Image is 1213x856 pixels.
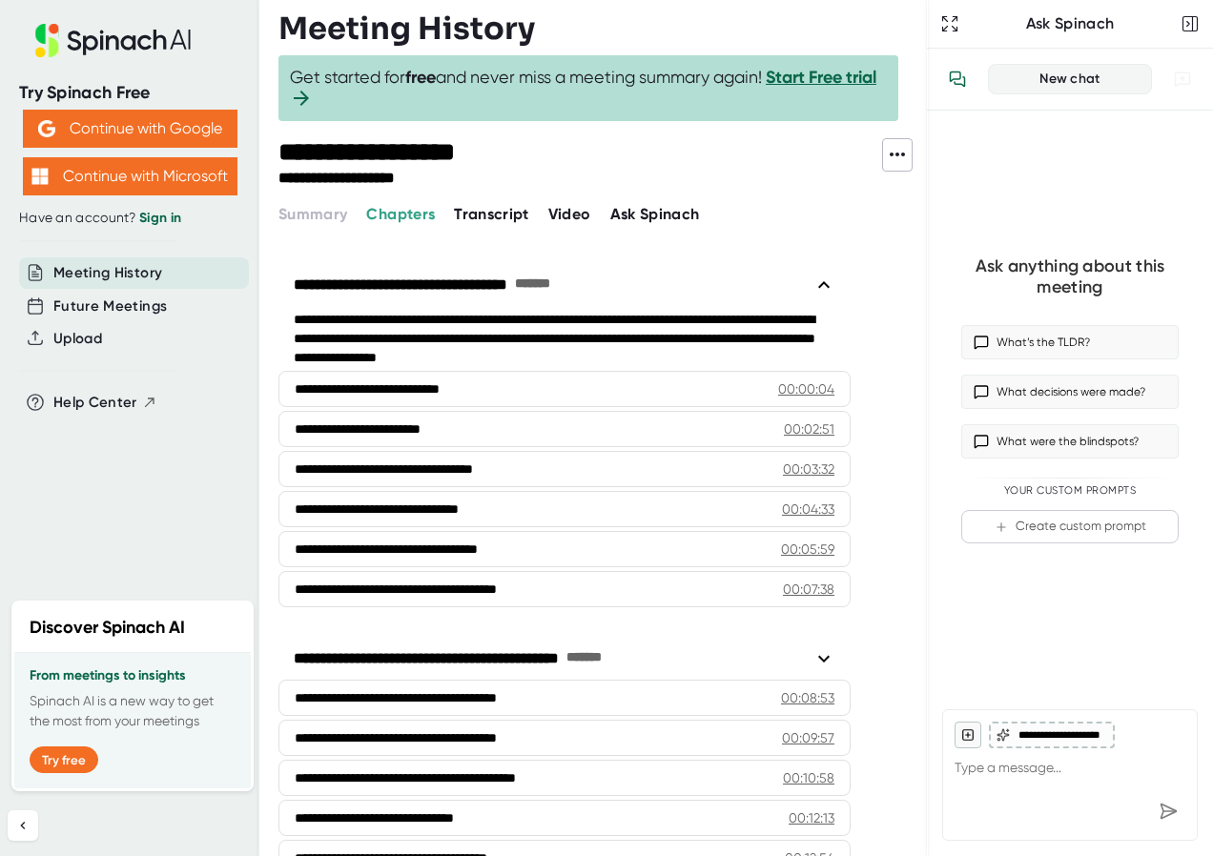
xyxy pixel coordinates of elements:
[366,205,435,223] span: Chapters
[938,60,977,98] button: View conversation history
[30,668,236,683] h3: From meetings to insights
[778,379,834,398] div: 00:00:04
[53,328,102,350] button: Upload
[53,262,162,284] button: Meeting History
[783,459,834,479] div: 00:03:32
[783,580,834,599] div: 00:07:38
[961,375,1179,409] button: What decisions were made?
[278,203,347,226] button: Summary
[30,691,236,731] p: Spinach AI is a new way to get the most from your meetings
[8,810,38,841] button: Collapse sidebar
[781,688,834,707] div: 00:08:53
[610,205,700,223] span: Ask Spinach
[548,203,591,226] button: Video
[454,205,529,223] span: Transcript
[961,484,1179,498] div: Your Custom Prompts
[789,808,834,827] div: 00:12:13
[23,157,237,195] button: Continue with Microsoft
[781,540,834,559] div: 00:05:59
[53,392,137,414] span: Help Center
[278,10,535,47] h3: Meeting History
[784,419,834,438] div: 00:02:51
[53,392,157,414] button: Help Center
[19,82,240,104] div: Try Spinach Free
[454,203,529,226] button: Transcript
[30,615,185,641] h2: Discover Spinach AI
[139,210,181,226] a: Sign in
[405,67,436,88] b: free
[1151,794,1185,828] div: Send message
[610,203,700,226] button: Ask Spinach
[961,424,1179,459] button: What were the blindspots?
[548,205,591,223] span: Video
[23,110,237,148] button: Continue with Google
[766,67,876,88] a: Start Free trial
[782,728,834,747] div: 00:09:57
[783,768,834,787] div: 00:10:58
[1000,71,1140,88] div: New chat
[53,296,167,317] button: Future Meetings
[782,499,834,519] div: 00:04:33
[366,203,435,226] button: Chapters
[963,14,1177,33] div: Ask Spinach
[38,120,55,137] img: Aehbyd4JwY73AAAAAElFTkSuQmCC
[290,67,887,110] span: Get started for and never miss a meeting summary again!
[30,746,98,773] button: Try free
[936,10,963,37] button: Expand to Ask Spinach page
[961,325,1179,359] button: What’s the TLDR?
[961,510,1179,543] button: Create custom prompt
[961,255,1179,298] div: Ask anything about this meeting
[19,210,240,227] div: Have an account?
[278,205,347,223] span: Summary
[1177,10,1203,37] button: Close conversation sidebar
